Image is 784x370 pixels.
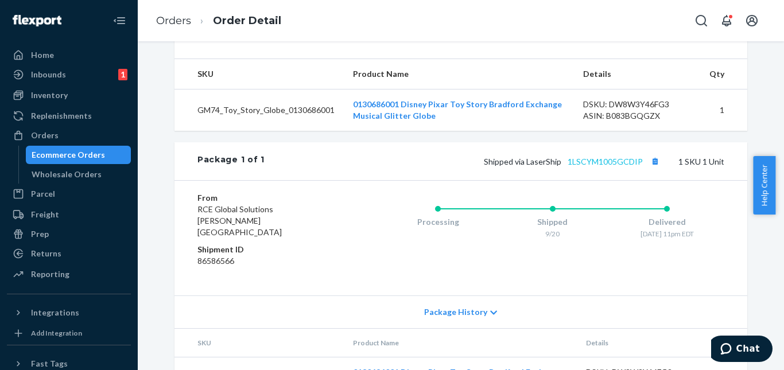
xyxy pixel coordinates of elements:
[574,59,700,89] th: Details
[31,130,59,141] div: Orders
[213,14,281,27] a: Order Detail
[108,9,131,32] button: Close Navigation
[31,209,59,220] div: Freight
[715,9,738,32] button: Open notifications
[31,228,49,240] div: Prep
[118,69,127,80] div: 1
[495,229,610,239] div: 9/20
[197,192,335,204] dt: From
[711,336,773,364] iframe: Opens a widget where you can chat to one of our agents
[31,248,61,259] div: Returns
[7,303,131,322] button: Integrations
[31,268,69,280] div: Reporting
[344,329,577,357] th: Product Name
[174,59,344,89] th: SKU
[7,185,131,203] a: Parcel
[31,307,79,318] div: Integrations
[31,69,66,80] div: Inbounds
[174,89,344,131] td: GM74_Toy_Story_Globe_0130686001
[7,86,131,104] a: Inventory
[353,99,562,120] a: 0130686001 Disney Pixar Toy Story Bradford Exchange Musical Glitter Globe
[7,244,131,263] a: Returns
[7,205,131,224] a: Freight
[7,126,131,145] a: Orders
[740,9,763,32] button: Open account menu
[703,329,747,357] th: Qty
[7,225,131,243] a: Prep
[156,14,191,27] a: Orders
[568,157,643,166] a: 1LSCYM1005GCDIP
[424,306,487,318] span: Package History
[32,169,102,180] div: Wholesale Orders
[381,216,495,228] div: Processing
[484,157,662,166] span: Shipped via LaserShip
[26,165,131,184] a: Wholesale Orders
[31,89,68,101] div: Inventory
[7,107,131,125] a: Replenishments
[700,59,747,89] th: Qty
[610,229,724,239] div: [DATE] 11pm EDT
[7,265,131,283] a: Reporting
[31,358,68,369] div: Fast Tags
[583,99,691,110] div: DSKU: DW8W3Y46FG3
[610,216,724,228] div: Delivered
[7,46,131,64] a: Home
[174,329,344,357] th: SKU
[31,188,55,200] div: Parcel
[583,110,691,122] div: ASIN: B083BGQGZX
[26,146,131,164] a: Ecommerce Orders
[495,216,610,228] div: Shipped
[647,154,662,169] button: Copy tracking number
[753,156,775,215] button: Help Center
[344,59,574,89] th: Product Name
[7,326,131,340] a: Add Integration
[197,154,265,169] div: Package 1 of 1
[265,154,724,169] div: 1 SKU 1 Unit
[577,329,703,357] th: Details
[31,110,92,122] div: Replenishments
[13,15,61,26] img: Flexport logo
[197,255,335,267] dd: 86586566
[197,244,335,255] dt: Shipment ID
[700,89,747,131] td: 1
[31,328,82,338] div: Add Integration
[197,204,282,237] span: RCE Global Solutions [PERSON_NAME][GEOGRAPHIC_DATA]
[7,65,131,84] a: Inbounds1
[31,49,54,61] div: Home
[690,9,713,32] button: Open Search Box
[147,4,290,38] ol: breadcrumbs
[32,149,105,161] div: Ecommerce Orders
